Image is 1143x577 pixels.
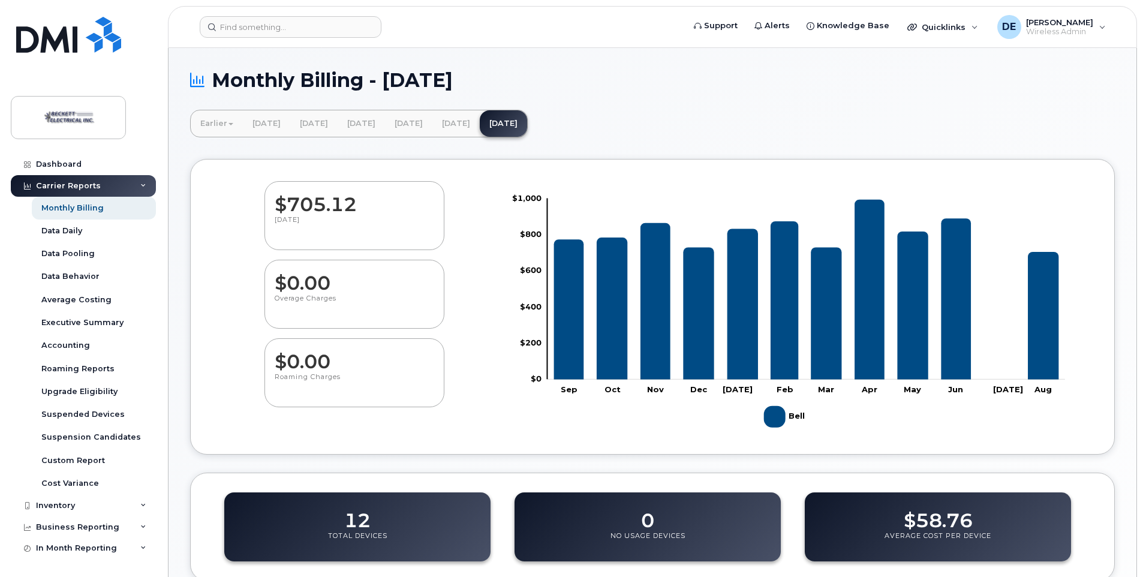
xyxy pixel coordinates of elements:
[885,531,991,553] p: Average Cost Per Device
[993,384,1023,394] tspan: [DATE]
[290,110,338,137] a: [DATE]
[531,374,542,383] tspan: $0
[641,498,654,531] dd: 0
[275,339,434,372] dd: $0.00
[861,384,877,394] tspan: Apr
[275,182,434,215] dd: $705.12
[690,384,708,394] tspan: Dec
[561,384,577,394] tspan: Sep
[647,384,664,394] tspan: Nov
[480,110,527,137] a: [DATE]
[723,384,753,394] tspan: [DATE]
[554,199,1058,379] g: Bell
[338,110,385,137] a: [DATE]
[275,294,434,315] p: Overage Charges
[432,110,480,137] a: [DATE]
[275,215,434,237] p: [DATE]
[385,110,432,137] a: [DATE]
[948,384,963,394] tspan: Jun
[512,193,542,202] tspan: $1,000
[904,498,973,531] dd: $58.76
[764,401,808,432] g: Bell
[243,110,290,137] a: [DATE]
[190,70,1115,91] h1: Monthly Billing - [DATE]
[520,229,542,239] tspan: $800
[818,384,834,394] tspan: Mar
[520,338,542,347] tspan: $200
[604,384,621,394] tspan: Oct
[764,401,808,432] g: Legend
[777,384,793,394] tspan: Feb
[328,531,387,553] p: Total Devices
[904,384,921,394] tspan: May
[520,301,542,311] tspan: $400
[512,193,1066,432] g: Chart
[610,531,685,553] p: No Usage Devices
[344,498,371,531] dd: 12
[1034,384,1052,394] tspan: Aug
[191,110,243,137] a: Earlier
[275,260,434,294] dd: $0.00
[275,372,434,394] p: Roaming Charges
[520,265,542,275] tspan: $600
